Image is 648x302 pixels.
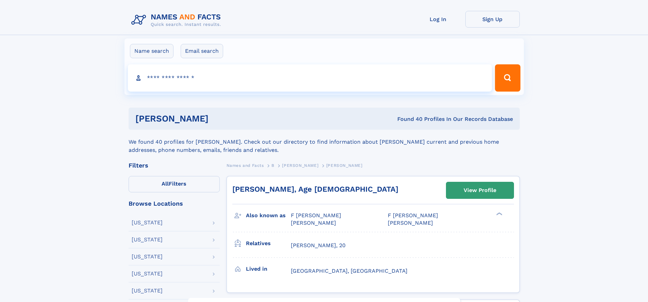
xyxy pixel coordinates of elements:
div: Found 40 Profiles In Our Records Database [303,115,513,123]
label: Name search [130,44,173,58]
div: View Profile [464,182,496,198]
a: Sign Up [465,11,520,28]
a: [PERSON_NAME] [282,161,318,170]
span: All [162,180,169,187]
a: View Profile [446,182,514,198]
div: [US_STATE] [132,254,163,259]
div: ❯ [495,212,503,216]
span: B [271,163,275,168]
button: Search Button [495,64,520,92]
div: [US_STATE] [132,220,163,225]
a: [PERSON_NAME], Age [DEMOGRAPHIC_DATA] [232,185,398,193]
div: Browse Locations [129,201,220,207]
span: [PERSON_NAME] [326,163,363,168]
div: [US_STATE] [132,288,163,293]
div: [US_STATE] [132,237,163,242]
div: We found 40 profiles for [PERSON_NAME]. Check out our directory to find information about [PERSON... [129,130,520,154]
h1: [PERSON_NAME] [135,114,303,123]
label: Email search [181,44,223,58]
span: F [PERSON_NAME] [388,212,438,219]
a: Names and Facts [227,161,264,170]
a: [PERSON_NAME], 20 [291,242,346,249]
span: F [PERSON_NAME] [291,212,341,219]
span: [PERSON_NAME] [388,220,433,226]
h3: Also known as [246,210,291,221]
span: [PERSON_NAME] [282,163,318,168]
h3: Lived in [246,263,291,275]
span: [GEOGRAPHIC_DATA], [GEOGRAPHIC_DATA] [291,268,408,274]
img: Logo Names and Facts [129,11,227,29]
input: search input [128,64,492,92]
label: Filters [129,176,220,192]
div: [US_STATE] [132,271,163,276]
h3: Relatives [246,238,291,249]
a: B [271,161,275,170]
span: [PERSON_NAME] [291,220,336,226]
a: Log In [411,11,465,28]
div: Filters [129,162,220,169]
